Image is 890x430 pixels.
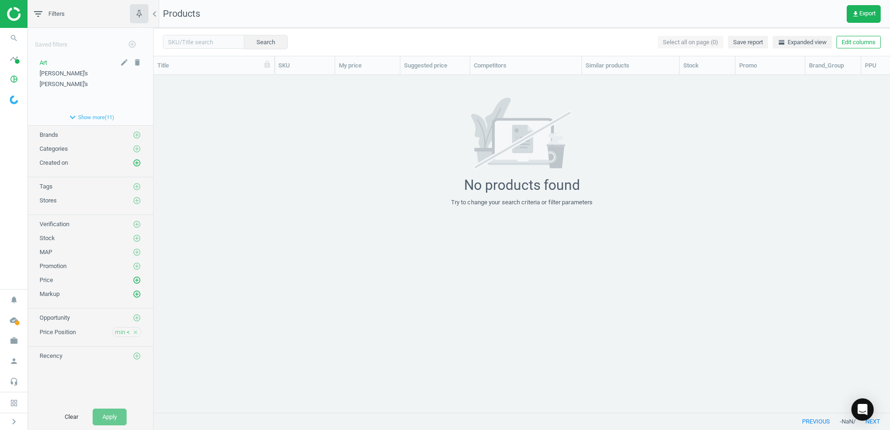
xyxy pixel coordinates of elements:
button: add_circle_outline [132,289,142,299]
span: Brands [40,131,58,138]
span: Select all on page (0) [663,38,718,47]
span: / [853,417,856,426]
span: Art [40,59,47,66]
i: add_circle_outline [133,234,141,242]
button: add_circle_outline [132,158,142,168]
button: chevron_right [2,416,26,428]
span: Categories [40,145,68,152]
div: Open Intercom Messenger [851,398,874,421]
i: add_circle_outline [133,352,141,360]
span: Save report [733,38,763,47]
img: wGWNvw8QSZomAAAAABJRU5ErkJggg== [10,95,18,104]
i: add_circle_outline [128,40,136,48]
button: add_circle_outline [123,35,142,54]
i: filter_list [33,8,44,20]
div: Title [157,61,270,70]
span: min < [115,328,130,336]
button: add_circle_outline [132,351,142,361]
i: cloud_done [5,311,23,329]
button: add_circle_outline [132,248,142,257]
div: Suggested price [404,61,466,70]
button: expand_moreShow more(11) [28,109,153,125]
span: Opportunity [40,314,70,321]
button: Edit columns [836,36,881,49]
span: MAP [40,249,52,255]
button: add_circle_outline [132,182,142,191]
i: add_circle_outline [133,220,141,228]
span: Stores [40,197,57,204]
i: horizontal_split [778,39,785,46]
i: person [5,352,23,370]
i: close [132,329,139,336]
button: Save report [728,36,768,49]
div: Brand_Group [809,61,857,70]
i: work [5,332,23,349]
div: Similar products [586,61,675,70]
div: Saved filters [28,28,153,54]
div: Promo [739,61,801,70]
button: get_appExport [847,5,881,23]
span: Products [163,8,200,19]
i: add_circle_outline [133,131,141,139]
button: add_circle_outline [132,130,142,140]
i: chevron_left [149,8,160,20]
button: Apply [93,409,127,425]
span: Markup [40,290,60,297]
i: add_circle_outline [133,248,141,256]
span: Tags [40,183,53,190]
i: chevron_right [8,416,20,427]
button: add_circle_outline [132,234,142,243]
button: next [856,413,890,430]
span: [PERSON_NAME]'s [40,81,88,87]
div: Competitors [474,61,578,70]
i: add_circle_outline [133,182,141,191]
div: SKU [278,61,331,70]
i: pie_chart_outlined [5,70,23,88]
i: headset_mic [5,373,23,390]
div: No products found [464,177,580,194]
img: ajHJNr6hYgQAAAAASUVORK5CYII= [7,7,73,21]
span: [PERSON_NAME]'s [40,70,88,77]
span: - NaN [840,417,853,426]
i: add_circle_outline [133,262,141,270]
i: expand_more [67,112,78,123]
button: Search [244,35,288,49]
i: add_circle_outline [133,314,141,322]
i: add_circle_outline [133,196,141,205]
span: Price Position [40,329,76,336]
button: previous [792,413,840,430]
i: get_app [852,10,859,18]
button: add_circle_outline [132,220,142,229]
span: Promotion [40,262,67,269]
div: Stock [683,61,731,70]
img: 7171a7ce662e02b596aeec34d53f281b.svg [453,98,590,170]
i: add_circle_outline [133,145,141,153]
span: Created on [40,159,68,166]
i: search [5,29,23,47]
div: Try to change your search criteria or filter parameters [451,198,593,207]
i: add_circle_outline [133,276,141,284]
i: add_circle_outline [133,290,141,298]
button: add_circle_outline [132,144,142,154]
span: Verification [40,221,69,228]
i: timeline [5,50,23,67]
button: add_circle_outline [132,262,142,271]
div: grid [154,75,890,405]
span: Expanded view [778,38,827,47]
span: Export [852,10,876,18]
span: Recency [40,352,62,359]
button: delete [133,58,142,67]
button: edit [120,58,128,67]
i: notifications [5,291,23,309]
span: Filters [48,10,65,18]
button: horizontal_splitExpanded view [773,36,832,49]
button: Clear [55,409,88,425]
div: My price [339,61,396,70]
input: SKU/Title search [163,35,244,49]
i: add_circle_outline [133,159,141,167]
button: add_circle_outline [132,196,142,205]
span: Price [40,276,53,283]
span: Stock [40,235,55,242]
